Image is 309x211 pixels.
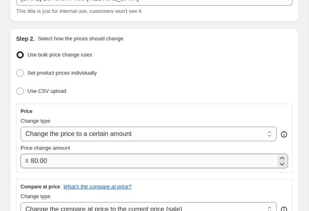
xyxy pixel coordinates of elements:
[31,154,276,168] input: 80.00
[21,145,70,151] span: Price change amount
[16,35,35,43] h2: Step 2.
[38,35,123,43] p: Select how the prices should change
[27,52,92,58] span: Use bulk price change rules
[16,8,141,14] span: This title is just for internal use, customers won't see it
[27,70,97,76] span: Set product prices individually
[21,118,50,124] span: Change type
[280,130,288,138] div: help
[25,158,28,164] span: $
[21,184,60,190] h3: Compare at price
[21,108,32,115] h3: Price
[63,184,132,190] button: What's the compare at price?
[27,88,66,94] span: Use CSV upload
[21,193,50,199] span: Change type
